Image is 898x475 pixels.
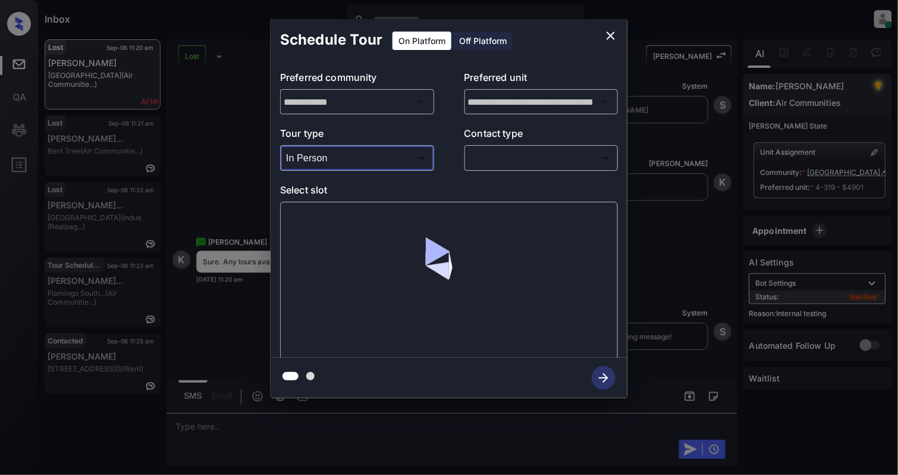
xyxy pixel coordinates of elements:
[379,211,519,351] img: loaderv1.7921fd1ed0a854f04152.gif
[599,24,623,48] button: close
[283,148,431,168] div: In Person
[464,70,618,89] p: Preferred unit
[453,32,513,50] div: Off Platform
[585,362,623,393] button: btn-next
[271,19,392,61] h2: Schedule Tour
[393,32,451,50] div: On Platform
[280,183,618,202] p: Select slot
[280,126,434,145] p: Tour type
[464,126,618,145] p: Contact type
[280,70,434,89] p: Preferred community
